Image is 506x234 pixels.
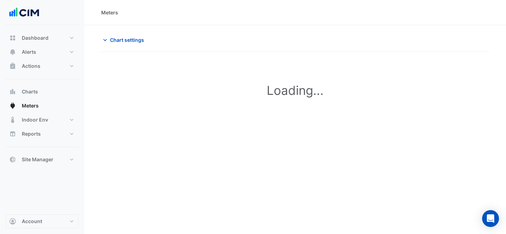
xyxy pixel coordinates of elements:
span: Actions [22,63,40,70]
span: Indoor Env [22,116,48,123]
span: Reports [22,130,41,137]
app-icon: Charts [9,88,16,95]
button: Site Manager [6,152,79,167]
app-icon: Indoor Env [9,116,16,123]
button: Account [6,214,79,228]
span: Chart settings [110,36,144,44]
app-icon: Site Manager [9,156,16,163]
div: Open Intercom Messenger [482,210,499,227]
app-icon: Dashboard [9,34,16,41]
button: Charts [6,85,79,99]
span: Site Manager [22,156,53,163]
span: Meters [22,102,39,109]
app-icon: Actions [9,63,16,70]
app-icon: Reports [9,130,16,137]
button: Dashboard [6,31,79,45]
button: Actions [6,59,79,73]
span: Dashboard [22,34,48,41]
img: Company Logo [8,6,40,20]
button: Meters [6,99,79,113]
span: Charts [22,88,38,95]
button: Chart settings [101,34,149,46]
span: Account [22,218,42,225]
div: Meters [101,9,118,16]
button: Reports [6,127,79,141]
span: Alerts [22,48,36,56]
h1: Loading... [112,83,478,98]
app-icon: Meters [9,102,16,109]
button: Alerts [6,45,79,59]
button: Indoor Env [6,113,79,127]
app-icon: Alerts [9,48,16,56]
